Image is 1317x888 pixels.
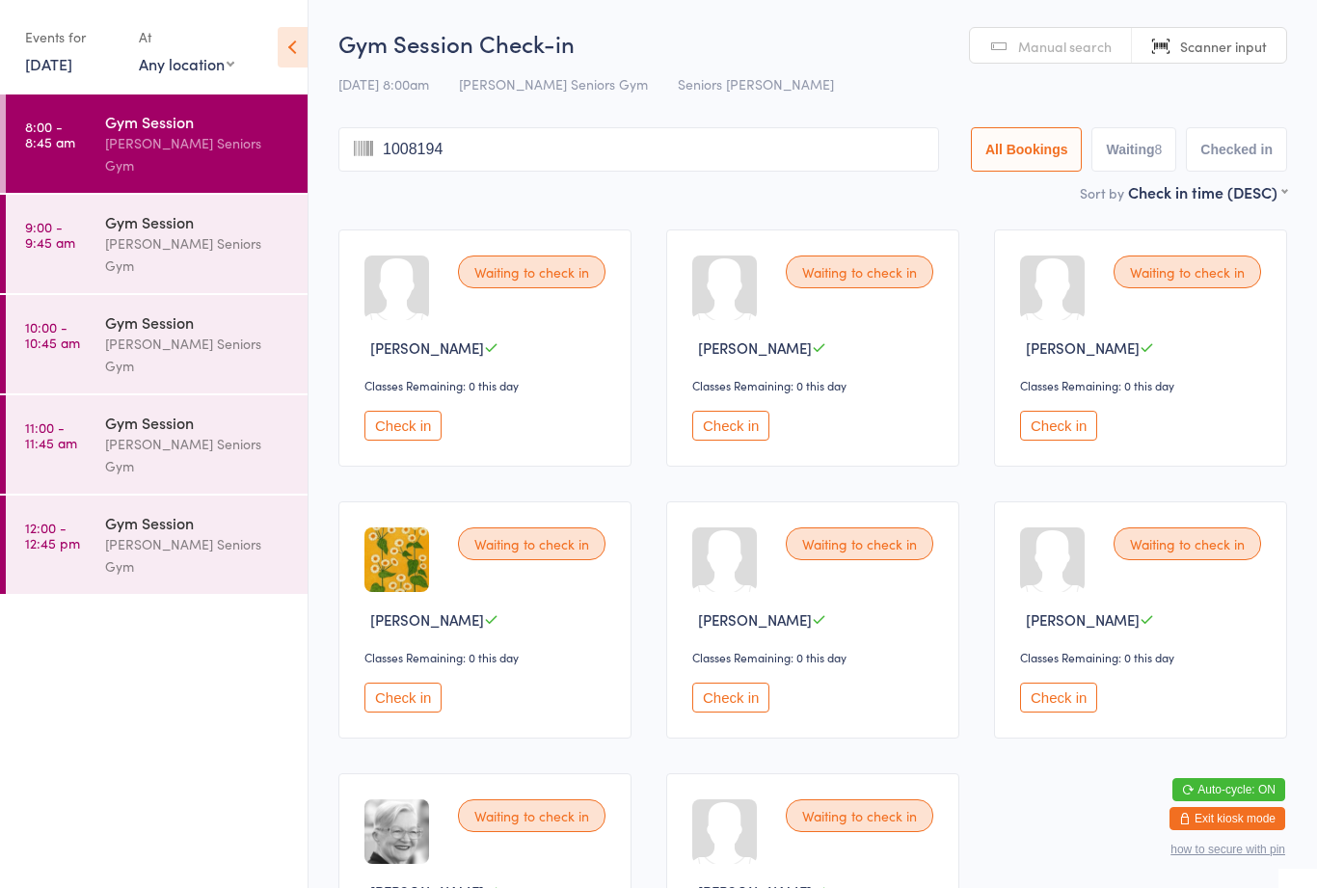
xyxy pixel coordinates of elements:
label: Sort by [1080,183,1124,202]
time: 12:00 - 12:45 pm [25,520,80,551]
a: 9:00 -9:45 amGym Session[PERSON_NAME] Seniors Gym [6,195,308,293]
div: Waiting to check in [786,799,933,832]
div: Any location [139,53,234,74]
button: All Bookings [971,127,1083,172]
a: 8:00 -8:45 amGym Session[PERSON_NAME] Seniors Gym [6,94,308,193]
div: Gym Session [105,111,291,132]
div: Waiting to check in [458,256,605,288]
div: Check in time (DESC) [1128,181,1287,202]
img: image1741737276.png [364,799,429,864]
button: Check in [692,411,769,441]
time: 10:00 - 10:45 am [25,319,80,350]
div: Waiting to check in [1114,527,1261,560]
div: Gym Session [105,512,291,533]
div: Classes Remaining: 0 this day [692,377,939,393]
div: Classes Remaining: 0 this day [1020,649,1267,665]
span: [PERSON_NAME] [698,337,812,358]
div: Events for [25,21,120,53]
span: [DATE] 8:00am [338,74,429,94]
span: [PERSON_NAME] [698,609,812,630]
div: Classes Remaining: 0 this day [692,649,939,665]
button: Auto-cycle: ON [1172,778,1285,801]
button: Waiting8 [1091,127,1176,172]
span: [PERSON_NAME] [1026,609,1140,630]
a: 10:00 -10:45 amGym Session[PERSON_NAME] Seniors Gym [6,295,308,393]
div: Waiting to check in [458,527,605,560]
div: Classes Remaining: 0 this day [364,377,611,393]
img: image1741737073.png [364,527,429,592]
button: how to secure with pin [1170,843,1285,856]
div: At [139,21,234,53]
span: [PERSON_NAME] [1026,337,1140,358]
button: Check in [364,683,442,713]
div: Classes Remaining: 0 this day [1020,377,1267,393]
button: Check in [1020,683,1097,713]
div: Waiting to check in [458,799,605,832]
a: 12:00 -12:45 pmGym Session[PERSON_NAME] Seniors Gym [6,496,308,594]
button: Check in [364,411,442,441]
button: Exit kiosk mode [1169,807,1285,830]
time: 11:00 - 11:45 am [25,419,77,450]
span: [PERSON_NAME] [370,337,484,358]
h2: Gym Session Check-in [338,27,1287,59]
div: Gym Session [105,412,291,433]
a: 11:00 -11:45 amGym Session[PERSON_NAME] Seniors Gym [6,395,308,494]
button: Check in [1020,411,1097,441]
span: Scanner input [1180,37,1267,56]
span: Manual search [1018,37,1112,56]
div: [PERSON_NAME] Seniors Gym [105,132,291,176]
button: Checked in [1186,127,1287,172]
button: Check in [692,683,769,713]
span: [PERSON_NAME] [370,609,484,630]
div: Gym Session [105,311,291,333]
div: Waiting to check in [1114,256,1261,288]
span: Seniors [PERSON_NAME] [678,74,834,94]
div: Waiting to check in [786,256,933,288]
div: [PERSON_NAME] Seniors Gym [105,533,291,578]
div: [PERSON_NAME] Seniors Gym [105,232,291,277]
div: 8 [1155,142,1163,157]
div: Classes Remaining: 0 this day [364,649,611,665]
time: 8:00 - 8:45 am [25,119,75,149]
time: 9:00 - 9:45 am [25,219,75,250]
div: Gym Session [105,211,291,232]
div: [PERSON_NAME] Seniors Gym [105,333,291,377]
div: Waiting to check in [786,527,933,560]
div: [PERSON_NAME] Seniors Gym [105,433,291,477]
input: Search [338,127,939,172]
span: [PERSON_NAME] Seniors Gym [459,74,648,94]
a: [DATE] [25,53,72,74]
